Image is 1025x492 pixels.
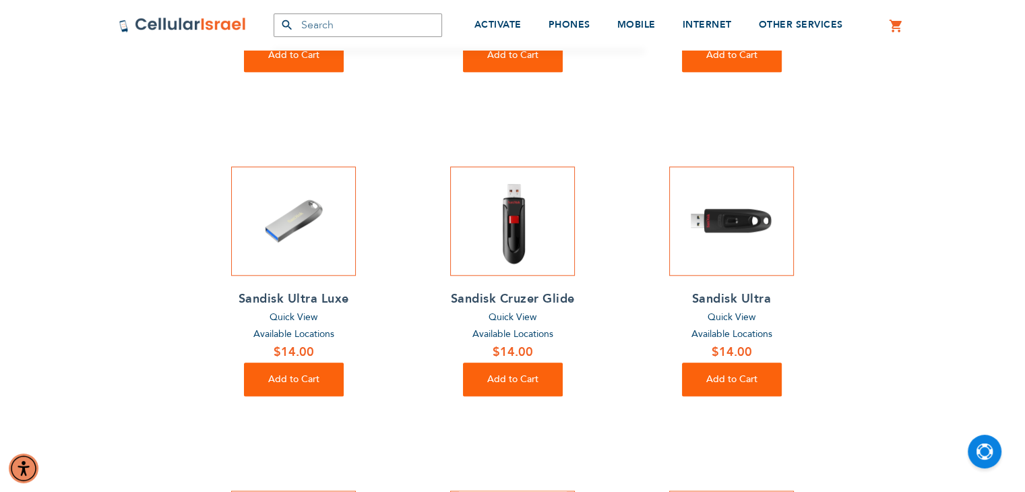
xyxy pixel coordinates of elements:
a: Quick View [450,309,575,326]
button: Add to Cart [244,363,344,396]
a: Quick View [231,309,356,326]
a: Sandisk Ultra Luxe [231,289,356,309]
span: PHONES [549,18,590,31]
button: Add to Cart [463,38,563,72]
a: $14.00 [669,342,794,363]
span: Add to Cart [706,49,757,61]
img: Cellular Israel Logo [119,17,247,33]
a: Available Locations [253,328,334,340]
a: Quick View [669,309,794,326]
span: ACTIVATE [474,18,522,31]
span: $14.00 [712,344,752,361]
button: Add to Cart [244,38,344,72]
span: Add to Cart [268,49,319,61]
img: Sandisk Ultra [678,167,786,275]
span: $14.00 [493,344,533,361]
button: Add to Cart [682,363,782,396]
a: $14.00 [450,342,575,363]
div: Accessibility Menu [9,454,38,483]
span: Add to Cart [487,49,538,61]
a: Available Locations [691,328,772,340]
a: $14.00 [231,342,356,363]
span: Add to Cart [487,373,538,386]
span: Quick View [489,311,536,324]
a: Available Locations [472,328,553,340]
span: OTHER SERVICES [759,18,843,31]
span: Quick View [270,311,317,324]
span: MOBILE [617,18,656,31]
span: Add to Cart [268,373,319,386]
button: Add to Cart [463,363,563,396]
a: Sandisk Ultra [669,289,794,309]
a: Sandisk Cruzer Glide [450,289,575,309]
img: Sandisk Ultra Luxe [240,167,348,275]
input: Search [274,13,442,37]
span: Add to Cart [706,373,757,386]
span: $14.00 [274,344,314,361]
button: Add to Cart [682,38,782,72]
img: Sandisk Cruzer Glide [459,167,567,275]
span: Quick View [708,311,755,324]
span: INTERNET [683,18,732,31]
